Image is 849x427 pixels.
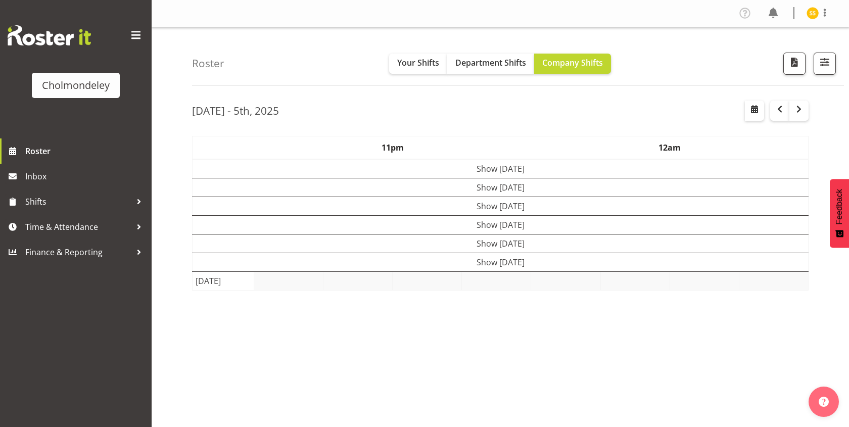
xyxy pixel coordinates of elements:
[531,136,809,159] th: 12am
[814,53,836,75] button: Filter Shifts
[25,245,131,260] span: Finance & Reporting
[835,189,844,224] span: Feedback
[783,53,806,75] button: Download a PDF of the roster according to the set date range.
[8,25,91,45] img: Rosterit website logo
[193,197,809,215] td: Show [DATE]
[745,101,764,121] button: Select a specific date within the roster.
[25,194,131,209] span: Shifts
[447,54,534,74] button: Department Shifts
[455,57,526,68] span: Department Shifts
[193,215,809,234] td: Show [DATE]
[819,397,829,407] img: help-xxl-2.png
[254,136,531,159] th: 11pm
[25,144,147,159] span: Roster
[192,104,279,117] h2: [DATE] - 5th, 2025
[25,219,131,234] span: Time & Attendance
[397,57,439,68] span: Your Shifts
[42,78,110,93] div: Cholmondeley
[193,234,809,253] td: Show [DATE]
[193,253,809,271] td: Show [DATE]
[25,169,147,184] span: Inbox
[193,271,254,290] td: [DATE]
[807,7,819,19] img: seven-smalley11935.jpg
[542,57,603,68] span: Company Shifts
[193,178,809,197] td: Show [DATE]
[193,159,809,178] td: Show [DATE]
[534,54,611,74] button: Company Shifts
[192,58,224,69] h4: Roster
[830,179,849,248] button: Feedback - Show survey
[389,54,447,74] button: Your Shifts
